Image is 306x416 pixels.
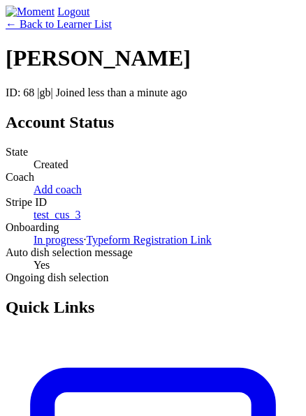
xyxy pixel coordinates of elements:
[6,6,54,18] img: Moment
[6,171,300,184] dt: Coach
[34,158,68,170] span: Created
[34,259,50,271] span: Yes
[6,146,300,158] dt: State
[6,87,300,99] p: ID: 68 | | Joined less than a minute ago
[57,6,89,17] a: Logout
[6,246,300,259] dt: Auto dish selection message
[40,87,51,98] span: gb
[34,209,81,221] a: test_cus_3
[6,298,300,317] h2: Quick Links
[6,45,300,71] h1: [PERSON_NAME]
[6,221,300,234] dt: Onboarding
[34,234,84,246] a: In progress
[6,18,112,30] a: ← Back to Learner List
[34,184,82,195] a: Add coach
[6,113,300,132] h2: Account Status
[87,234,212,246] a: Typeform Registration Link
[84,234,87,246] span: ·
[6,196,300,209] dt: Stripe ID
[6,272,300,284] dt: Ongoing dish selection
